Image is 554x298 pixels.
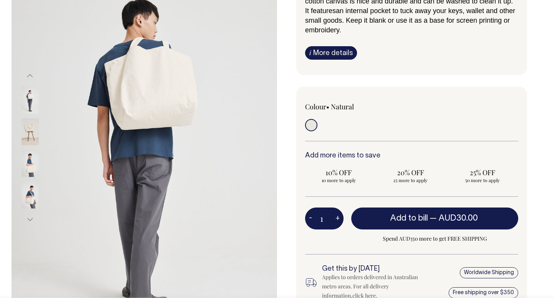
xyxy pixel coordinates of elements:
img: natural [22,118,39,145]
h6: Add more items to save [305,152,518,160]
span: • [326,102,329,111]
span: 25% OFF [452,168,512,177]
span: t features [307,7,336,15]
span: 20% OFF [381,168,441,177]
label: Natural [331,102,354,111]
button: Previous [24,67,36,85]
span: AUD30.00 [439,214,478,222]
span: 25 more to apply [381,177,441,183]
span: Spend AUD350 more to get FREE SHIPPING [351,234,518,243]
input: 20% OFF 25 more to apply [377,166,444,186]
span: an internal pocket to tuck away your keys, wallet and other small goods. Keep it blank or use it ... [305,7,515,34]
button: Add to bill —AUD30.00 [351,208,518,229]
img: natural [22,181,39,208]
button: Next [24,211,36,228]
input: 10% OFF 10 more to apply [305,166,372,186]
span: 10 more to apply [309,177,369,183]
button: - [305,211,316,226]
div: Colour [305,102,390,111]
a: iMore details [305,46,357,60]
img: natural [22,150,39,177]
img: natural [22,87,39,114]
button: + [332,211,344,226]
span: 50 more to apply [452,177,512,183]
span: Add to bill [390,214,428,222]
input: 25% OFF 50 more to apply [449,166,516,186]
span: — [430,214,480,222]
span: i [309,49,311,57]
span: 10% OFF [309,168,369,177]
h6: Get this by [DATE] [322,265,421,273]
